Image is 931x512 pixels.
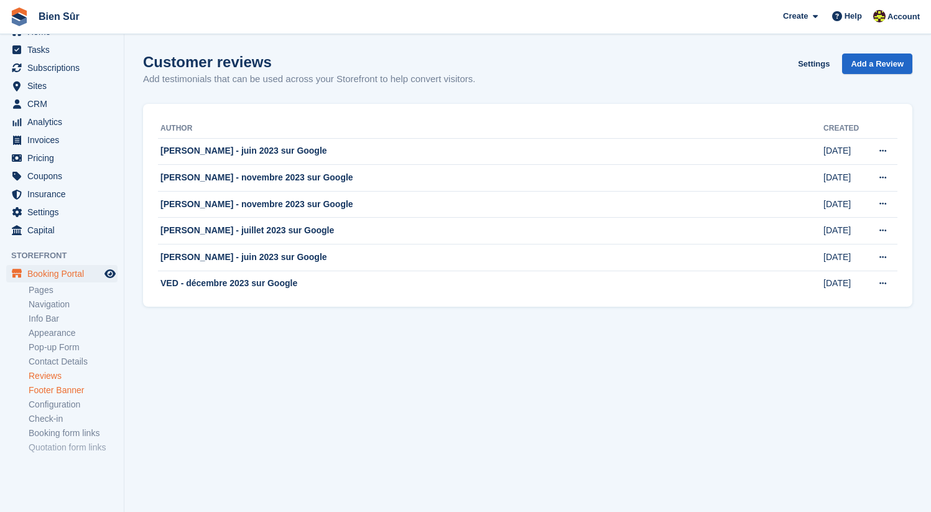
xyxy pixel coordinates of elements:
[823,218,866,244] td: [DATE]
[27,59,102,77] span: Subscriptions
[851,58,904,70] span: Add a Review
[29,427,118,439] a: Booking form links
[823,119,866,139] th: Created
[27,265,102,282] span: Booking Portal
[6,131,118,149] a: menu
[6,113,118,131] a: menu
[158,218,823,244] td: [PERSON_NAME] - juillet 2023 sur Google
[158,165,823,192] td: [PERSON_NAME] - novembre 2023 sur Google
[143,54,475,70] h1: Customer reviews
[27,167,102,185] span: Coupons
[29,356,118,368] a: Contact Details
[842,54,912,74] a: Add a Review
[158,191,823,218] td: [PERSON_NAME] - novembre 2023 sur Google
[10,7,29,26] img: stora-icon-8386f47178a22dfd0bd8f6a31ec36ba5ce8667c1dd55bd0f319d3a0aa187defe.svg
[27,221,102,239] span: Capital
[29,327,118,339] a: Appearance
[823,165,866,192] td: [DATE]
[29,384,118,396] a: Footer Banner
[6,265,118,282] a: menu
[29,413,118,425] a: Check-in
[27,203,102,221] span: Settings
[6,95,118,113] a: menu
[103,266,118,281] a: Preview store
[29,370,118,382] a: Reviews
[29,284,118,296] a: Pages
[793,54,835,74] a: Settings
[6,221,118,239] a: menu
[34,6,85,27] a: Bien Sûr
[29,342,118,353] a: Pop-up Form
[29,313,118,325] a: Info Bar
[29,299,118,310] a: Navigation
[27,41,102,58] span: Tasks
[6,167,118,185] a: menu
[27,131,102,149] span: Invoices
[158,244,823,271] td: [PERSON_NAME] - juin 2023 sur Google
[29,442,118,454] a: Quotation form links
[823,244,866,271] td: [DATE]
[6,203,118,221] a: menu
[27,185,102,203] span: Insurance
[11,249,124,262] span: Storefront
[823,191,866,218] td: [DATE]
[845,10,862,22] span: Help
[887,11,920,23] span: Account
[158,119,823,139] th: Author
[158,138,823,165] td: [PERSON_NAME] - juin 2023 sur Google
[27,77,102,95] span: Sites
[6,59,118,77] a: menu
[6,41,118,58] a: menu
[823,271,866,297] td: [DATE]
[27,95,102,113] span: CRM
[27,113,102,131] span: Analytics
[29,399,118,411] a: Configuration
[823,138,866,165] td: [DATE]
[27,149,102,167] span: Pricing
[158,271,823,297] td: VED - décembre 2023 sur Google
[6,185,118,203] a: menu
[6,149,118,167] a: menu
[143,72,475,86] p: Add testimonials that can be used across your Storefront to help convert visitors.
[6,77,118,95] a: menu
[783,10,808,22] span: Create
[873,10,886,22] img: Marie Tran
